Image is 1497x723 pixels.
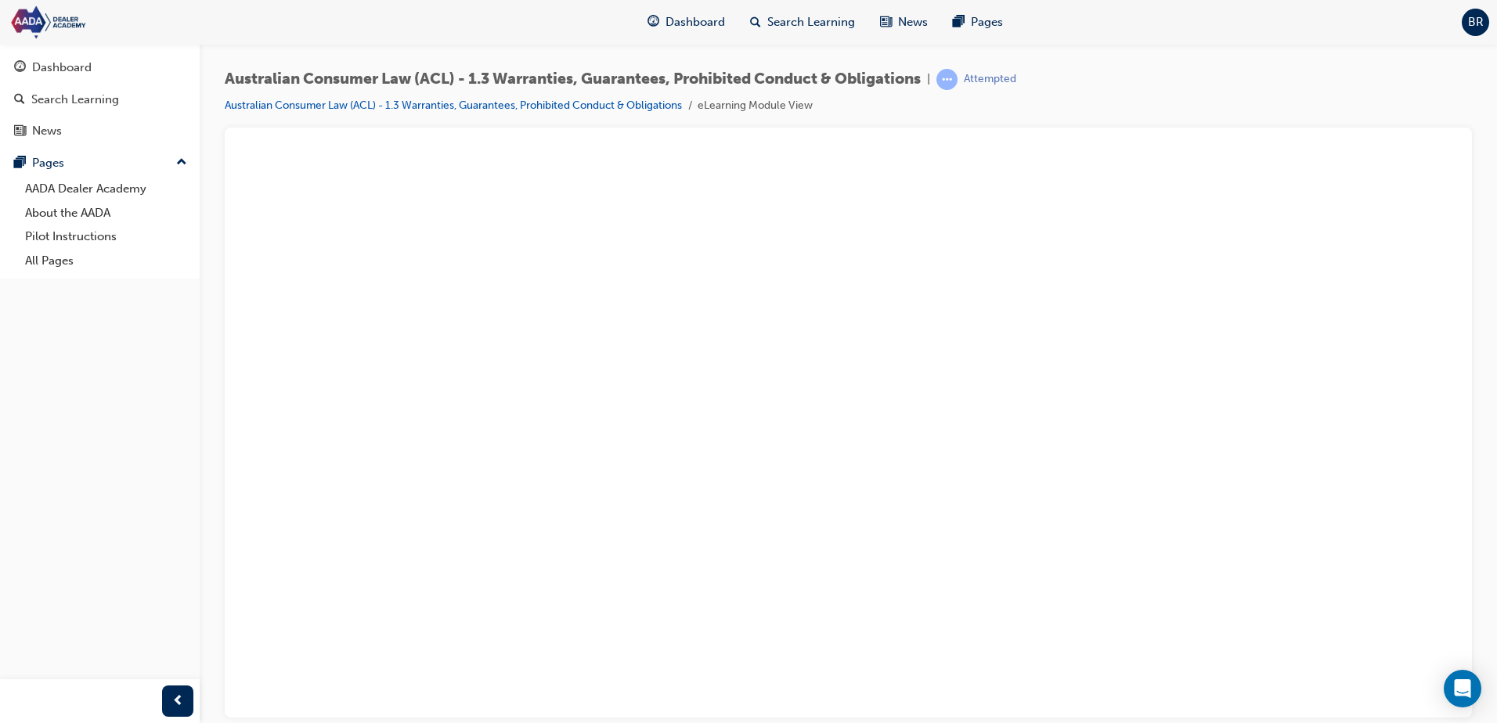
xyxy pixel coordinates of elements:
span: search-icon [14,93,25,107]
span: up-icon [176,153,187,173]
span: pages-icon [953,13,965,32]
div: Attempted [964,72,1016,87]
span: | [927,70,930,88]
span: Dashboard [666,13,725,31]
span: Australian Consumer Law (ACL) - 1.3 Warranties, Guarantees, Prohibited Conduct & Obligations [225,70,921,88]
span: pages-icon [14,156,26,171]
button: DashboardSearch LearningNews [6,50,193,149]
span: Pages [971,13,1003,31]
a: About the AADA [19,201,193,225]
div: Open Intercom Messenger [1444,670,1481,707]
div: Pages [32,154,64,172]
span: guage-icon [647,13,659,32]
span: News [898,13,928,31]
button: Pages [6,149,193,178]
span: prev-icon [172,692,184,711]
span: search-icon [750,13,761,32]
li: eLearning Module View [698,97,813,115]
a: AADA Dealer Academy [19,177,193,201]
span: news-icon [880,13,892,32]
a: Pilot Instructions [19,225,193,249]
img: Trak [8,5,188,40]
div: Search Learning [31,91,119,109]
a: news-iconNews [868,6,940,38]
span: news-icon [14,124,26,138]
button: BR [1462,9,1489,36]
a: pages-iconPages [940,6,1015,38]
a: Dashboard [6,53,193,82]
div: News [32,122,62,140]
a: Australian Consumer Law (ACL) - 1.3 Warranties, Guarantees, Prohibited Conduct & Obligations [225,99,682,112]
a: News [6,117,193,146]
span: guage-icon [14,61,26,75]
div: Dashboard [32,59,92,77]
span: learningRecordVerb_ATTEMPT-icon [936,69,958,90]
a: search-iconSearch Learning [738,6,868,38]
a: guage-iconDashboard [635,6,738,38]
a: Search Learning [6,85,193,114]
span: Search Learning [767,13,855,31]
span: BR [1468,13,1484,31]
a: All Pages [19,249,193,273]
